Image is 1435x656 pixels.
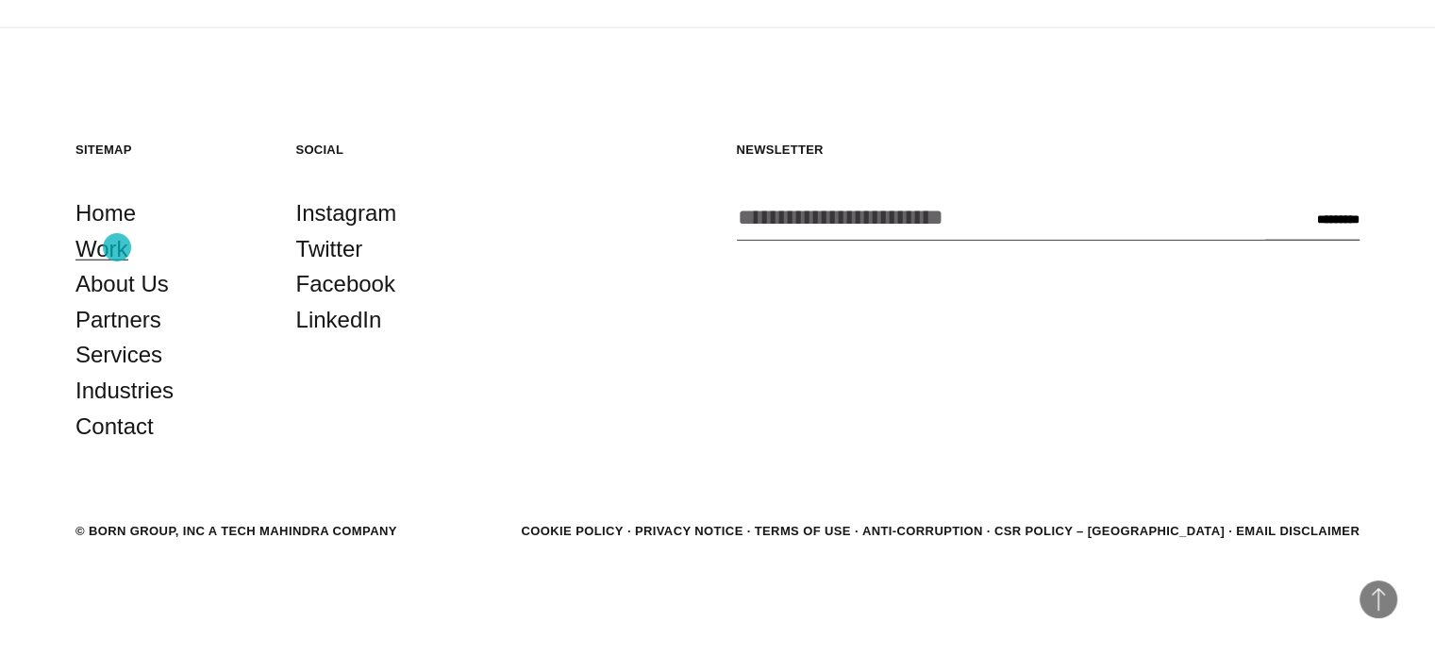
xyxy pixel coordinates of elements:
[75,231,128,267] a: Work
[296,142,479,158] h5: Social
[296,195,397,231] a: Instagram
[1236,524,1360,538] a: Email Disclaimer
[75,409,154,445] a: Contact
[75,142,259,158] h5: Sitemap
[296,231,363,267] a: Twitter
[862,524,983,538] a: Anti-Corruption
[75,522,397,541] div: © BORN GROUP, INC A Tech Mahindra Company
[635,524,743,538] a: Privacy Notice
[296,302,382,338] a: LinkedIn
[521,524,623,538] a: Cookie Policy
[75,337,162,373] a: Services
[75,195,136,231] a: Home
[737,142,1360,158] h5: Newsletter
[1360,580,1397,618] button: Back to Top
[994,524,1225,538] a: CSR POLICY – [GEOGRAPHIC_DATA]
[75,302,161,338] a: Partners
[75,373,174,409] a: Industries
[296,266,395,302] a: Facebook
[755,524,851,538] a: Terms of Use
[75,266,169,302] a: About Us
